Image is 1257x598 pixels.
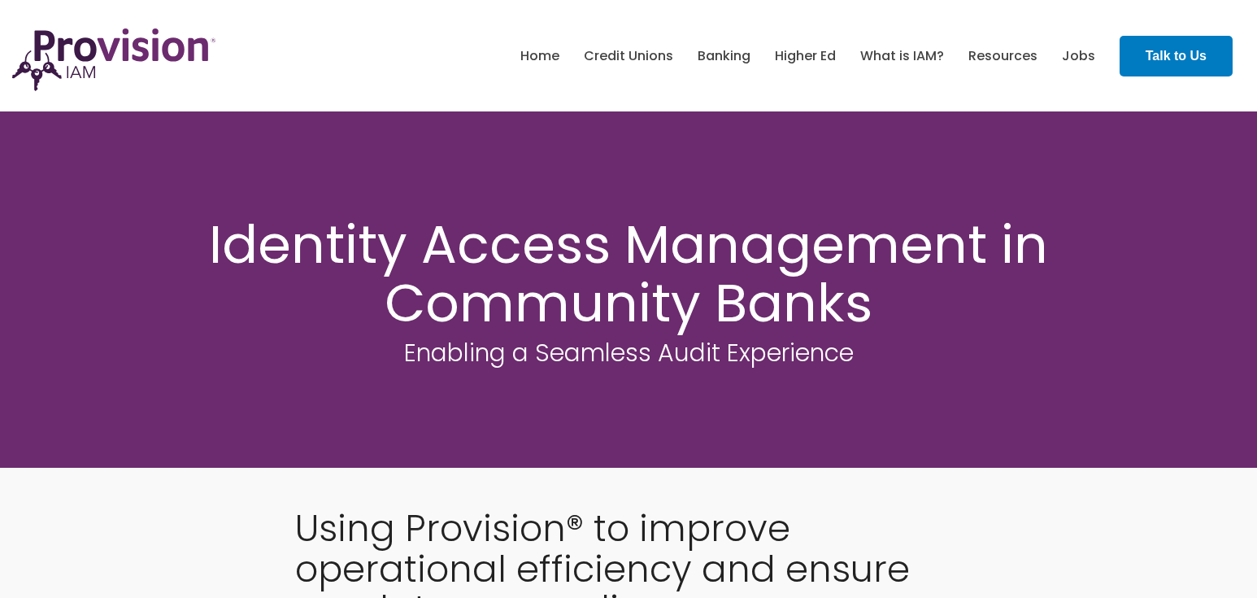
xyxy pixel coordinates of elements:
[12,28,215,91] img: ProvisionIAM-Logo-Purple
[584,42,673,70] a: Credit Unions
[520,42,559,70] a: Home
[860,42,944,70] a: What is IAM?
[209,207,1048,340] span: Identity Access Management in Community Banks
[1120,36,1233,76] a: Talk to Us
[775,42,836,70] a: Higher Ed
[1146,49,1207,63] strong: Talk to Us
[165,339,1092,366] h3: Enabling a Seamless Audit Experience
[968,42,1037,70] a: Resources
[1062,42,1095,70] a: Jobs
[508,30,1107,82] nav: menu
[698,42,750,70] a: Banking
